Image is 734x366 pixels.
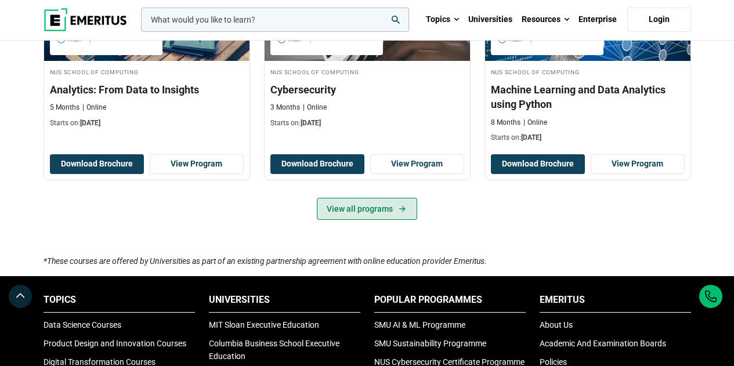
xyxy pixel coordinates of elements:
a: View Program [370,154,464,174]
a: Data Science Courses [44,320,121,329]
a: About Us [540,320,573,329]
a: Academic And Examination Boards [540,339,666,348]
h4: NUS School of Computing [491,67,685,77]
h3: Cybersecurity [270,82,464,97]
a: View all programs [317,198,417,220]
p: 5 Months [50,103,79,113]
button: Download Brochure [50,154,144,174]
a: Product Design and Innovation Courses [44,339,186,348]
i: *These courses are offered by Universities as part of an existing partnership agreement with onli... [44,256,487,266]
span: [DATE] [521,133,541,142]
p: Online [303,103,327,113]
p: 3 Months [270,103,300,113]
p: Online [82,103,106,113]
p: 8 Months [491,118,520,128]
a: Login [627,8,691,32]
a: Columbia Business School Executive Education [209,339,339,361]
a: SMU Sustainability Programme [374,339,486,348]
h3: Machine Learning and Data Analytics using Python [491,82,685,111]
h3: Analytics: From Data to Insights [50,82,244,97]
a: View Program [591,154,685,174]
p: Online [523,118,547,128]
p: Starts on: [491,133,685,143]
input: woocommerce-product-search-field-0 [141,8,409,32]
h4: NUS School of Computing [50,67,244,77]
p: Starts on: [270,118,464,128]
a: SMU AI & ML Programme [374,320,465,329]
button: Download Brochure [270,154,364,174]
span: [DATE] [80,119,100,127]
a: View Program [150,154,244,174]
h4: NUS School of Computing [270,67,464,77]
p: Starts on: [50,118,244,128]
button: Download Brochure [491,154,585,174]
a: MIT Sloan Executive Education [209,320,319,329]
span: [DATE] [301,119,321,127]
